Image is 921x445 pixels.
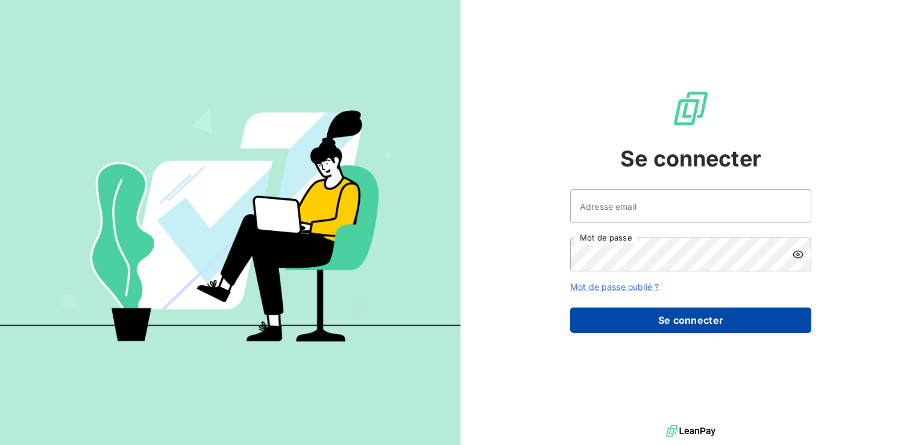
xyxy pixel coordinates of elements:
span: Se connecter [620,142,761,175]
button: Se connecter [570,308,811,333]
a: Mot de passe oublié ? [570,282,659,292]
input: placeholder [570,189,811,223]
img: logo [666,422,715,440]
img: Logo LeanPay [671,89,710,128]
